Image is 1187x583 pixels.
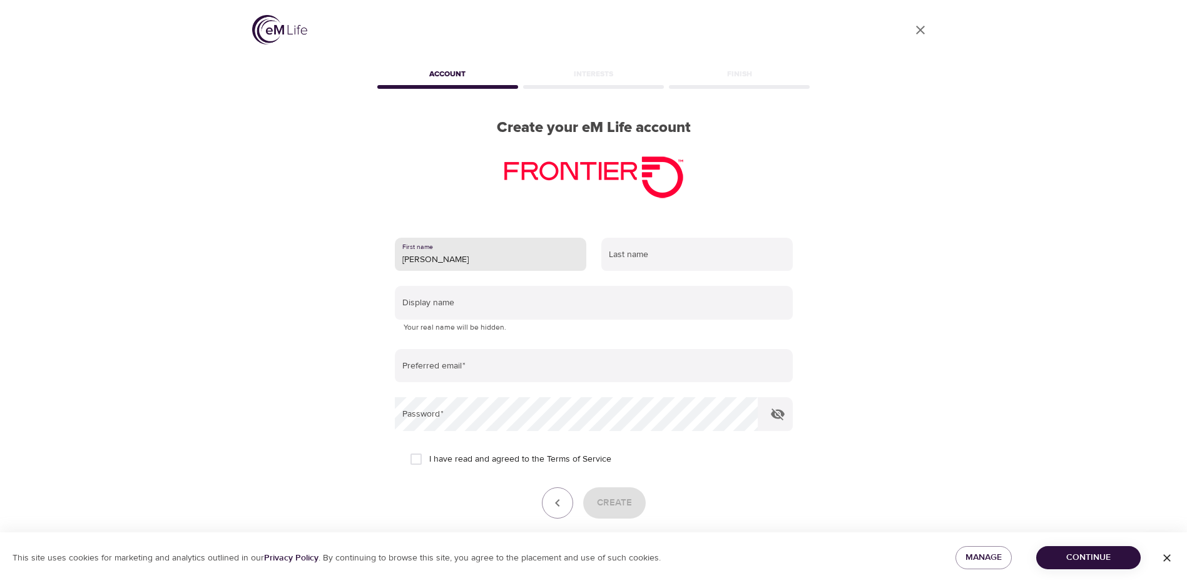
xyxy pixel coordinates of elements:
[429,453,611,466] span: I have read and agreed to the
[502,152,685,203] img: Frontier_SecondaryLogo_Small_RGB_Red_291x81%20%281%29%20%28002%29.png
[547,453,611,466] a: Terms of Service
[955,546,1012,569] button: Manage
[404,322,784,334] p: Your real name will be hidden.
[1046,550,1131,565] span: Continue
[264,552,318,564] a: Privacy Policy
[375,119,813,137] h2: Create your eM Life account
[905,15,935,45] a: close
[252,15,307,44] img: logo
[965,550,1002,565] span: Manage
[1036,546,1141,569] button: Continue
